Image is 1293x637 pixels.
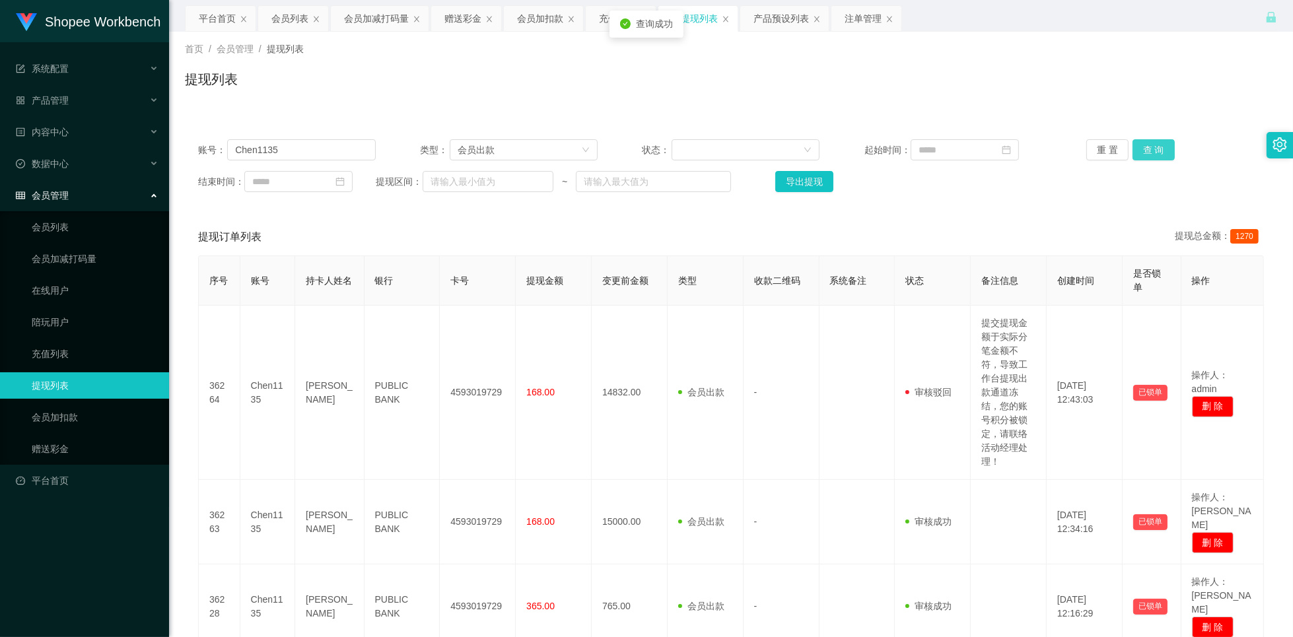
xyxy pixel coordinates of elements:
[775,171,833,192] button: 导出提现
[830,275,867,286] span: 系统备注
[450,275,469,286] span: 卡号
[1086,139,1129,160] button: 重 置
[1133,385,1168,401] button: 已锁单
[16,190,69,201] span: 会员管理
[1133,599,1168,615] button: 已锁单
[722,15,730,23] i: 图标: close
[32,372,158,399] a: 提现列表
[32,404,158,430] a: 会员加扣款
[295,480,364,564] td: [PERSON_NAME]
[526,275,563,286] span: 提现金额
[1002,145,1011,154] i: 图标: calendar
[413,15,421,23] i: 图标: close
[804,146,812,155] i: 图标: down
[678,387,724,397] span: 会员出款
[16,158,69,169] span: 数据中心
[217,44,254,54] span: 会员管理
[642,143,672,157] span: 状态：
[444,6,481,31] div: 赠送彩金
[365,480,440,564] td: PUBLIC BANK
[526,601,555,611] span: 365.00
[240,306,296,480] td: Chen1135
[32,341,158,367] a: 充值列表
[576,171,731,192] input: 请输入最大值为
[259,44,262,54] span: /
[1175,229,1264,245] div: 提现总金额：
[905,516,952,527] span: 审核成功
[32,277,158,304] a: 在线用户
[553,175,576,189] span: ~
[602,275,648,286] span: 变更前金额
[620,18,631,29] i: icon: check-circle
[981,275,1018,286] span: 备注信息
[754,275,800,286] span: 收款二维码
[753,6,809,31] div: 产品预设列表
[32,246,158,272] a: 会员加减打码量
[567,15,575,23] i: 图标: close
[198,175,244,189] span: 结束时间：
[32,436,158,462] a: 赠送彩金
[344,6,409,31] div: 会员加减打码量
[678,601,724,611] span: 会员出款
[365,306,440,480] td: PUBLIC BANK
[1192,576,1251,615] span: 操作人：[PERSON_NAME]
[198,143,227,157] span: 账号：
[886,15,893,23] i: 图标: close
[1047,480,1123,564] td: [DATE] 12:34:16
[754,516,757,527] span: -
[971,306,1047,480] td: 提交提现金额于实际分笔金额不符，导致工作台提现出款通道冻结，您的账号积分被锁定，请联络活动经理处理！
[199,480,240,564] td: 36263
[251,275,269,286] span: 账号
[1192,492,1251,530] span: 操作人：[PERSON_NAME]
[376,175,423,189] span: 提现区间：
[440,480,516,564] td: 4593019729
[1230,229,1259,244] span: 1270
[905,601,952,611] span: 审核成功
[16,16,160,26] a: Shopee Workbench
[1273,137,1287,152] i: 图标: setting
[440,306,516,480] td: 4593019729
[905,387,952,397] span: 审核驳回
[312,15,320,23] i: 图标: close
[16,95,69,106] span: 产品管理
[209,275,228,286] span: 序号
[199,306,240,480] td: 36264
[16,13,37,32] img: logo.9652507e.png
[636,18,673,29] span: 查询成功
[375,275,394,286] span: 银行
[16,467,158,494] a: 图标: dashboard平台首页
[1133,268,1161,292] span: 是否锁单
[199,6,236,31] div: 平台首页
[754,601,757,611] span: -
[1192,532,1234,553] button: 删 除
[209,44,211,54] span: /
[582,146,590,155] i: 图标: down
[267,44,304,54] span: 提现列表
[16,63,69,74] span: 系统配置
[1265,11,1277,23] i: 图标: lock
[458,140,495,160] div: 会员出款
[1057,275,1094,286] span: 创建时间
[1133,514,1168,530] button: 已锁单
[845,6,882,31] div: 注单管理
[271,6,308,31] div: 会员列表
[1047,306,1123,480] td: [DATE] 12:43:03
[681,6,718,31] div: 提现列表
[813,15,821,23] i: 图标: close
[485,15,493,23] i: 图标: close
[420,143,450,157] span: 类型：
[526,387,555,397] span: 168.00
[526,516,555,527] span: 168.00
[32,214,158,240] a: 会员列表
[592,306,668,480] td: 14832.00
[16,159,25,168] i: 图标: check-circle-o
[16,64,25,73] i: 图标: form
[16,127,69,137] span: 内容中心
[678,275,697,286] span: 类型
[16,191,25,200] i: 图标: table
[185,69,238,89] h1: 提现列表
[335,177,345,186] i: 图标: calendar
[754,387,757,397] span: -
[295,306,364,480] td: [PERSON_NAME]
[1192,396,1234,417] button: 删 除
